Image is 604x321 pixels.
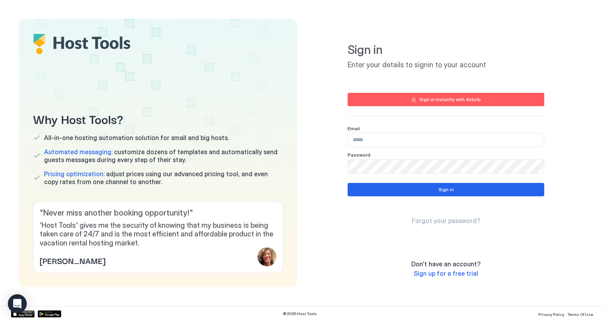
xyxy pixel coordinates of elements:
span: " Never miss another booking opportunity! " [40,208,276,218]
a: App Store [11,310,35,317]
a: Terms Of Use [567,310,593,318]
span: Sign up for a free trial [414,269,478,277]
input: Input Field [348,160,544,173]
a: Forgot your password? [412,217,480,225]
span: Don't have an account? [411,260,481,268]
button: Sign in instantly with Airbnb [348,93,544,106]
span: 'Host Tools' gives me the security of knowing that my business is being taken care of 24/7 and is... [40,221,276,248]
span: customize dozens of templates and automatically send guests messages during every step of their s... [44,148,283,164]
div: Sign in instantly with Airbnb [419,96,481,103]
span: Sign in [348,42,544,57]
a: Privacy Policy [538,310,564,318]
span: Email [348,125,360,131]
span: All-in-one hosting automation solution for small and big hosts. [44,134,229,142]
div: Sign in [438,186,454,193]
span: Privacy Policy [538,312,564,317]
span: Why Host Tools? [33,110,283,127]
span: adjust prices using our advanced pricing tool, and even copy rates from one channel to another. [44,170,283,186]
button: Sign in [348,183,544,196]
span: Password [348,152,370,158]
input: Input Field [348,133,544,147]
span: Pricing optimization: [44,170,105,178]
span: © 2025 Host Tools [283,311,317,316]
div: Open Intercom Messenger [8,294,27,313]
span: Enter your details to signin to your account [348,61,544,70]
span: Terms Of Use [567,312,593,317]
span: [PERSON_NAME] [40,255,105,266]
div: profile [258,247,276,266]
a: Google Play Store [38,310,61,317]
a: Sign up for a free trial [414,269,478,278]
span: Automated messaging: [44,148,112,156]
